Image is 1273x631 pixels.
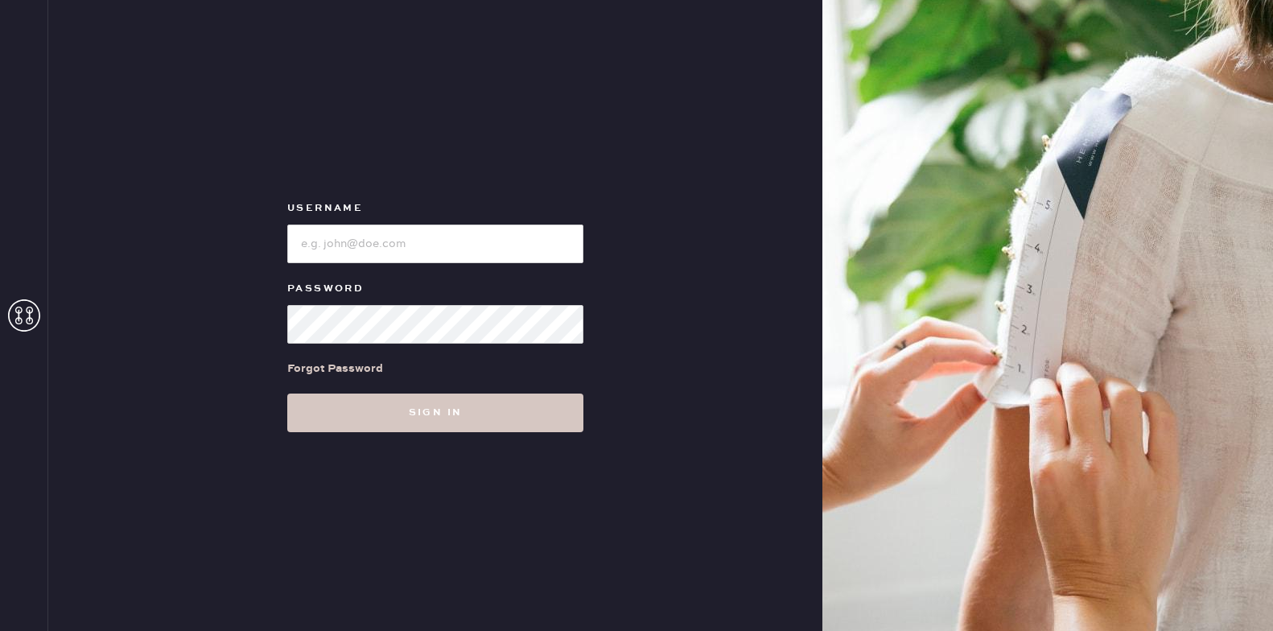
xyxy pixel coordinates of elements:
[287,225,583,263] input: e.g. john@doe.com
[287,360,383,377] div: Forgot Password
[287,394,583,432] button: Sign in
[287,199,583,218] label: Username
[287,344,383,394] a: Forgot Password
[287,279,583,299] label: Password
